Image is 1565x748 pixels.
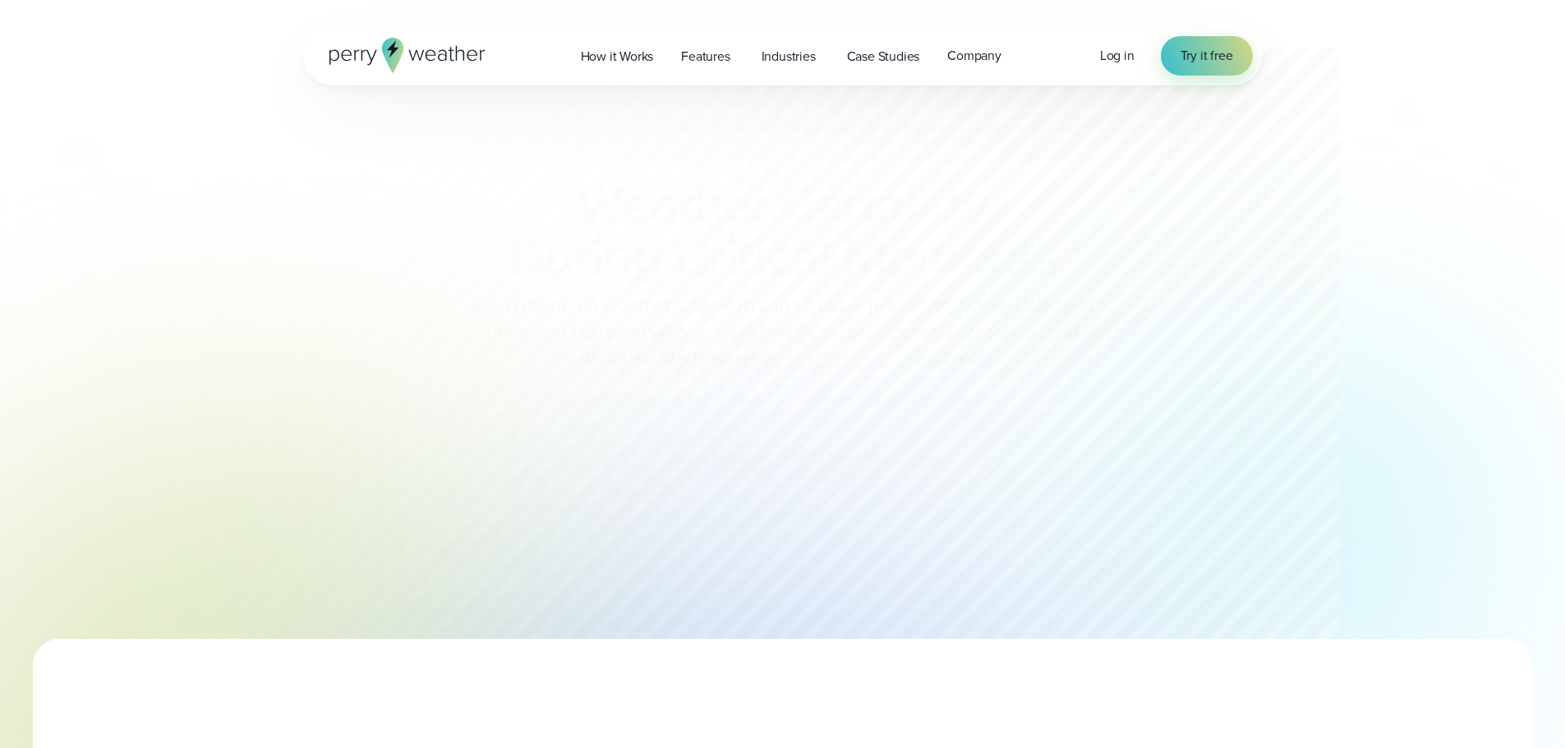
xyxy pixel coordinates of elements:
[681,47,730,67] span: Features
[833,39,934,73] a: Case Studies
[947,46,1001,66] span: Company
[1100,46,1135,66] a: Log in
[1100,46,1135,65] span: Log in
[1161,36,1253,76] a: Try it free
[567,39,668,73] a: How it Works
[1181,46,1233,66] span: Try it free
[847,47,920,67] span: Case Studies
[762,47,816,67] span: Industries
[581,47,654,67] span: How it Works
